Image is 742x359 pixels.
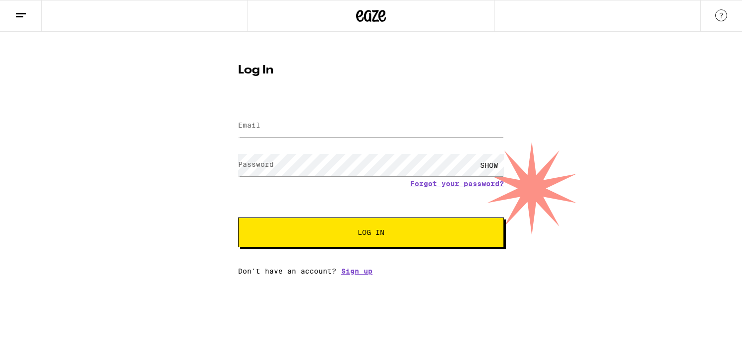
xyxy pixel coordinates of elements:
a: Forgot your password? [410,180,504,188]
button: Log In [238,217,504,247]
label: Password [238,160,274,168]
span: Log In [358,229,384,236]
div: Don't have an account? [238,267,504,275]
label: Email [238,121,260,129]
div: SHOW [474,154,504,176]
a: Sign up [341,267,372,275]
input: Email [238,115,504,137]
h1: Log In [238,65,504,76]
